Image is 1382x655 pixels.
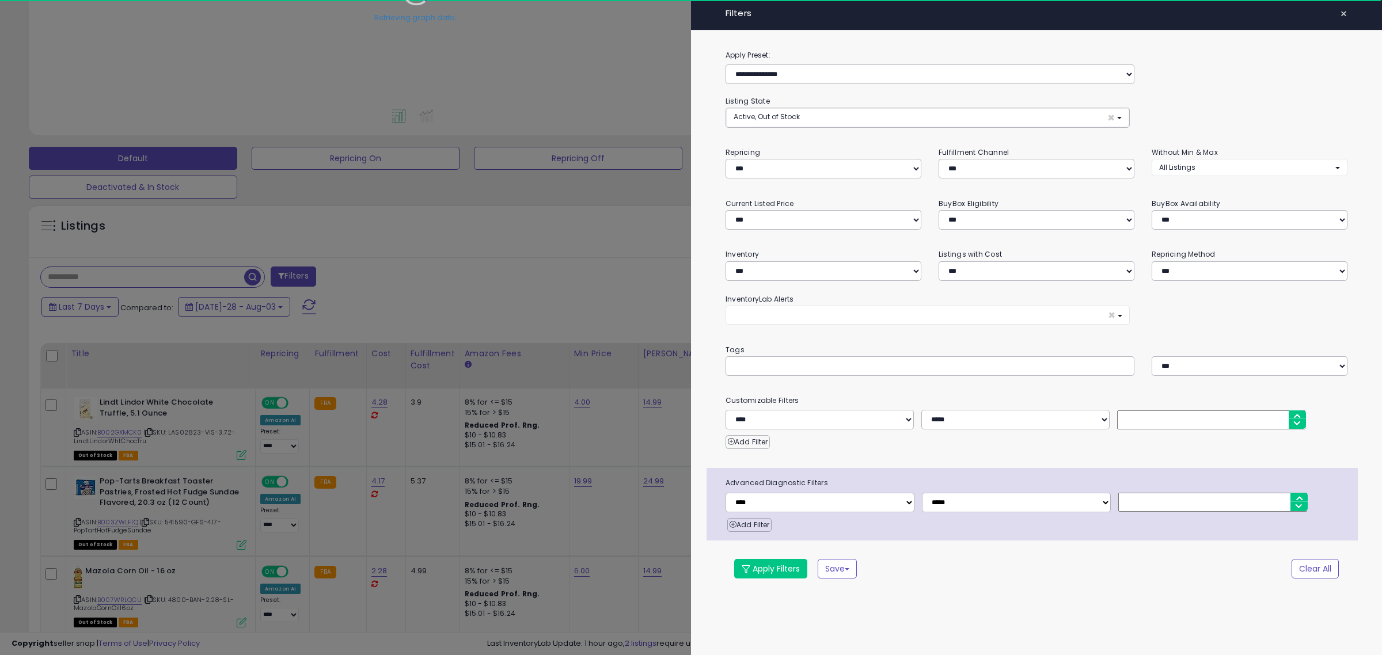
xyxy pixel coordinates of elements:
small: Fulfillment Channel [939,147,1009,157]
span: Active, Out of Stock [734,112,800,121]
span: All Listings [1159,162,1195,172]
small: Repricing [726,147,760,157]
span: × [1340,6,1347,22]
small: InventoryLab Alerts [726,294,793,304]
small: BuyBox Availability [1152,199,1220,208]
small: Current Listed Price [726,199,793,208]
button: Clear All [1292,559,1339,578]
button: Add Filter [726,435,770,449]
button: Apply Filters [734,559,807,578]
small: Customizable Filters [717,394,1356,407]
small: Inventory [726,249,759,259]
button: Active, Out of Stock × [726,108,1129,127]
span: Advanced Diagnostic Filters [717,477,1358,489]
small: BuyBox Eligibility [939,199,998,208]
label: Apply Preset: [717,49,1356,62]
button: All Listings [1152,159,1347,176]
button: × [1335,6,1352,22]
span: × [1107,112,1115,124]
span: × [1108,309,1115,321]
small: Listings with Cost [939,249,1002,259]
small: Tags [717,344,1356,356]
button: Add Filter [727,518,772,532]
h4: Filters [726,9,1347,18]
div: Retrieving graph data.. [374,12,458,22]
button: × [726,306,1130,325]
small: Repricing Method [1152,249,1216,259]
small: Without Min & Max [1152,147,1218,157]
button: Save [818,559,857,578]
